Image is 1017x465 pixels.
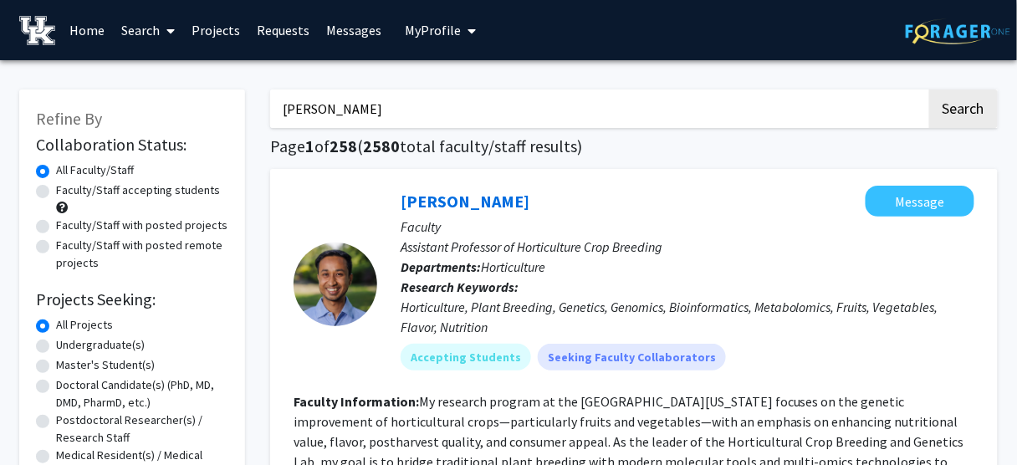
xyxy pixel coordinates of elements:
[56,181,220,199] label: Faculty/Staff accepting students
[113,1,183,59] a: Search
[401,297,974,337] div: Horticulture, Plant Breeding, Genetics, Genomics, Bioinformatics, Metabolomics, Fruits, Vegetable...
[401,278,519,295] b: Research Keywords:
[36,108,102,129] span: Refine By
[866,186,974,217] button: Message Manoj Sapkota
[56,316,113,334] label: All Projects
[538,344,726,370] mat-chip: Seeking Faculty Collaborators
[56,411,228,447] label: Postdoctoral Researcher(s) / Research Staff
[401,258,481,275] b: Departments:
[270,136,998,156] h1: Page of ( total faculty/staff results)
[363,135,400,156] span: 2580
[56,161,134,179] label: All Faculty/Staff
[36,135,228,155] h2: Collaboration Status:
[318,1,390,59] a: Messages
[56,336,145,354] label: Undergraduate(s)
[56,217,227,234] label: Faculty/Staff with posted projects
[330,135,357,156] span: 258
[56,237,228,272] label: Faculty/Staff with posted remote projects
[906,18,1010,44] img: ForagerOne Logo
[248,1,318,59] a: Requests
[294,393,419,410] b: Faculty Information:
[929,89,998,128] button: Search
[270,89,927,128] input: Search Keywords
[61,1,113,59] a: Home
[401,217,974,237] p: Faculty
[19,16,55,45] img: University of Kentucky Logo
[481,258,545,275] span: Horticulture
[56,376,228,411] label: Doctoral Candidate(s) (PhD, MD, DMD, PharmD, etc.)
[36,289,228,309] h2: Projects Seeking:
[183,1,248,59] a: Projects
[13,390,71,452] iframe: Chat
[401,237,974,257] p: Assistant Professor of Horticulture Crop Breeding
[305,135,314,156] span: 1
[401,344,531,370] mat-chip: Accepting Students
[401,191,529,212] a: [PERSON_NAME]
[56,356,155,374] label: Master's Student(s)
[405,22,461,38] span: My Profile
